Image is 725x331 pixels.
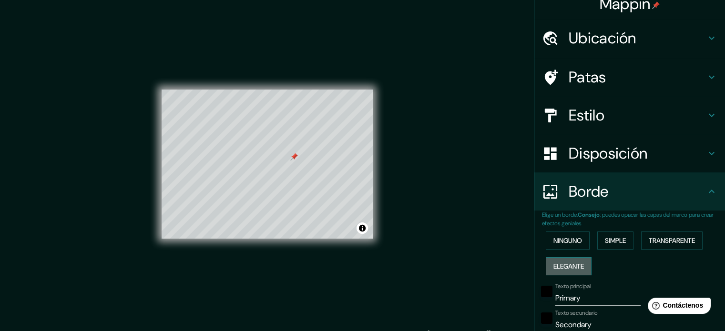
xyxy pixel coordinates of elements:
[597,231,633,250] button: Simple
[578,211,600,219] font: Consejo
[534,58,725,96] div: Patas
[569,67,606,87] font: Patas
[649,236,695,245] font: Transparente
[569,28,636,48] font: Ubicación
[534,96,725,134] div: Estilo
[605,236,626,245] font: Simple
[640,294,715,321] iframe: Lanzador de widgets de ayuda
[546,231,590,250] button: Ninguno
[542,211,714,227] font: : puedes opacar las capas del marco para crear efectos geniales.
[541,312,552,324] button: negro
[534,19,725,57] div: Ubicación
[641,231,703,250] button: Transparente
[553,236,582,245] font: Ninguno
[652,1,660,9] img: pin-icon.png
[553,262,584,271] font: Elegante
[542,211,578,219] font: Elige un borde.
[569,181,609,201] font: Borde
[546,257,592,275] button: Elegante
[534,172,725,211] div: Borde
[541,286,552,297] button: negro
[534,134,725,172] div: Disposición
[555,309,598,317] font: Texto secundario
[569,143,647,163] font: Disposición
[555,282,591,290] font: Texto principal
[357,222,368,234] button: Activar o desactivar atribución
[569,105,604,125] font: Estilo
